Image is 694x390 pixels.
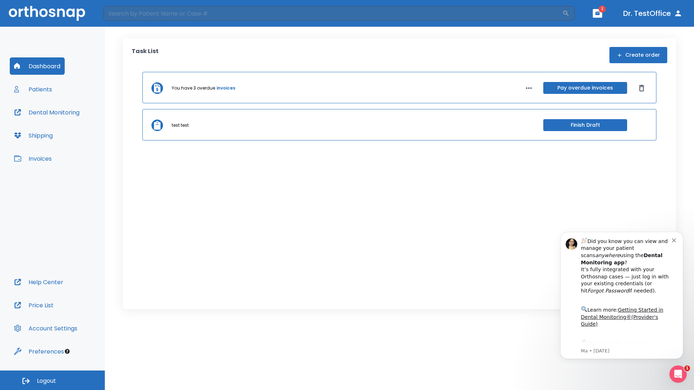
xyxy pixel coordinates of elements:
[10,343,68,360] button: Preferences
[10,296,58,314] button: Price List
[543,82,627,94] button: Pay overdue invoices
[37,377,56,385] span: Logout
[609,47,667,63] button: Create order
[10,57,65,75] button: Dashboard
[10,273,68,291] button: Help Center
[64,348,70,355] div: Tooltip anchor
[669,365,687,383] iframe: Intercom live chat
[10,127,57,144] button: Shipping
[103,6,562,21] input: Search by Patient Name or Case #
[31,113,123,150] div: Download the app: | ​ Let us know if you need help getting started!
[10,150,56,167] button: Invoices
[217,85,235,91] a: invoices
[172,122,189,129] p: test test
[549,225,694,363] iframe: Intercom notifications message
[620,7,685,20] button: Dr. TestOffice
[10,81,56,98] button: Patients
[543,119,627,131] button: Finish Draft
[31,115,96,128] a: App Store
[10,320,82,337] button: Account Settings
[172,85,215,91] p: You have 3 overdue
[9,6,85,21] img: Orthosnap
[31,122,123,129] p: Message from Ma, sent 5w ago
[10,104,84,121] button: Dental Monitoring
[123,11,128,17] button: Dismiss notification
[684,365,690,371] span: 1
[636,82,647,94] button: Dismiss
[132,47,159,63] p: Task List
[599,5,606,13] span: 1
